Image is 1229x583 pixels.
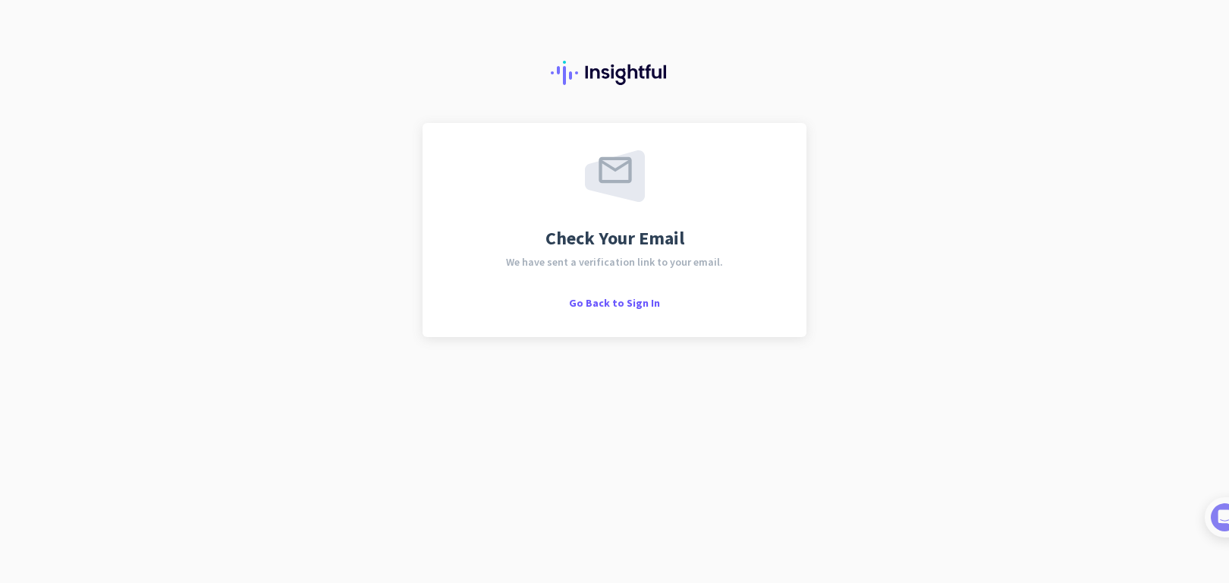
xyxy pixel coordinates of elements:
[506,257,723,267] span: We have sent a verification link to your email.
[551,61,678,85] img: Insightful
[569,296,660,310] span: Go Back to Sign In
[545,229,684,247] span: Check Your Email
[585,150,645,202] img: email-sent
